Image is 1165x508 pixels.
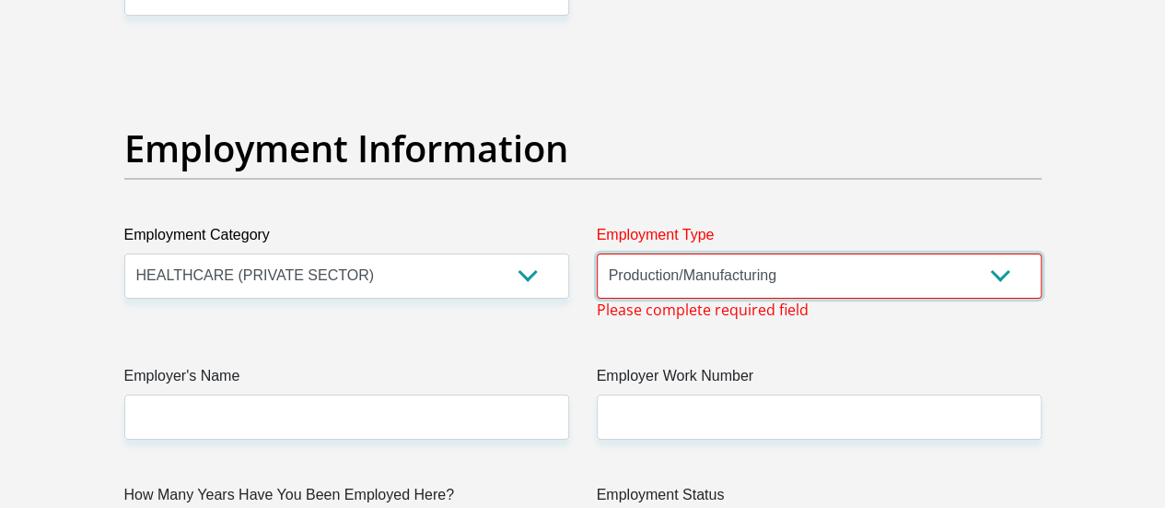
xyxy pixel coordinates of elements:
[597,299,809,321] span: Please complete required field
[597,365,1042,395] label: Employer Work Number
[124,126,1042,171] h2: Employment Information
[597,395,1042,440] input: Employer Work Number
[124,365,569,395] label: Employer's Name
[124,224,569,254] label: Employment Category
[124,395,569,440] input: Employer's Name
[597,224,1042,254] label: Employment Type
